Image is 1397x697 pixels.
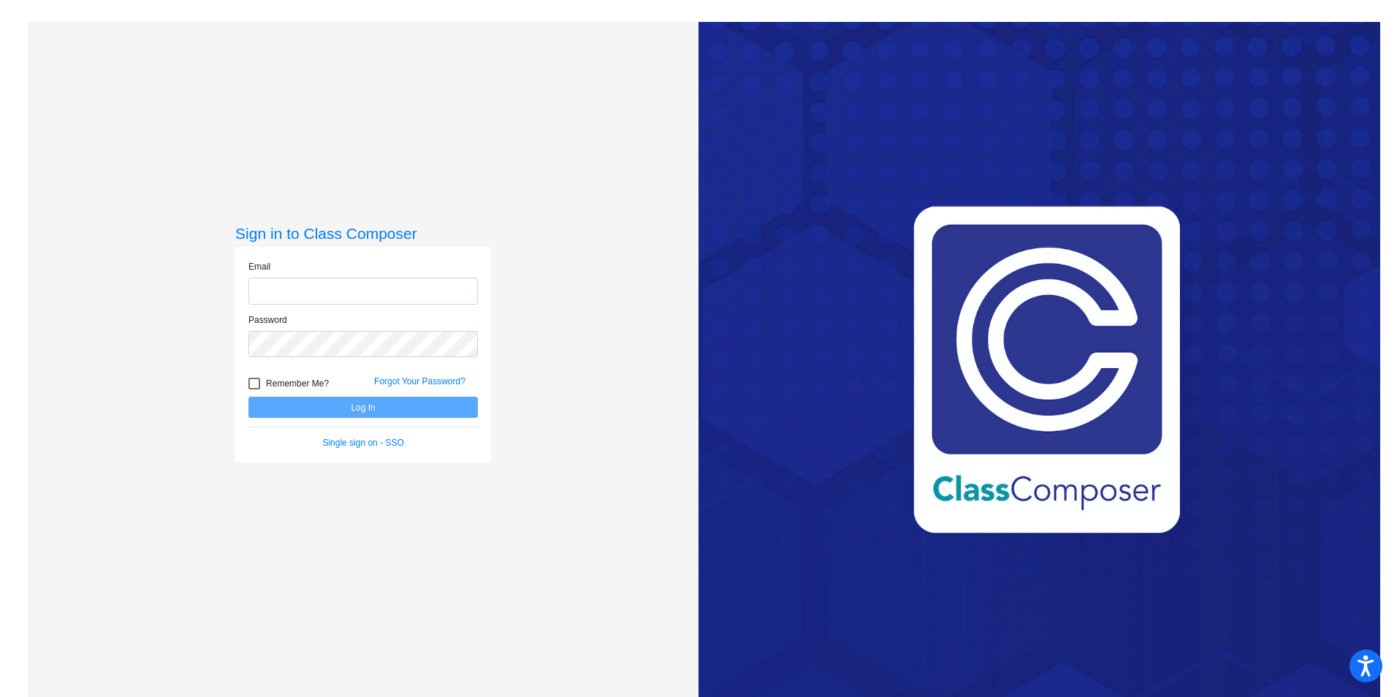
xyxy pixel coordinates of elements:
h3: Sign in to Class Composer [235,224,491,243]
a: Single sign on - SSO [322,438,403,448]
button: Log In [248,397,478,418]
a: Forgot Your Password? [374,376,465,386]
label: Email [248,260,270,273]
label: Password [248,313,287,327]
span: Remember Me? [266,375,329,392]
